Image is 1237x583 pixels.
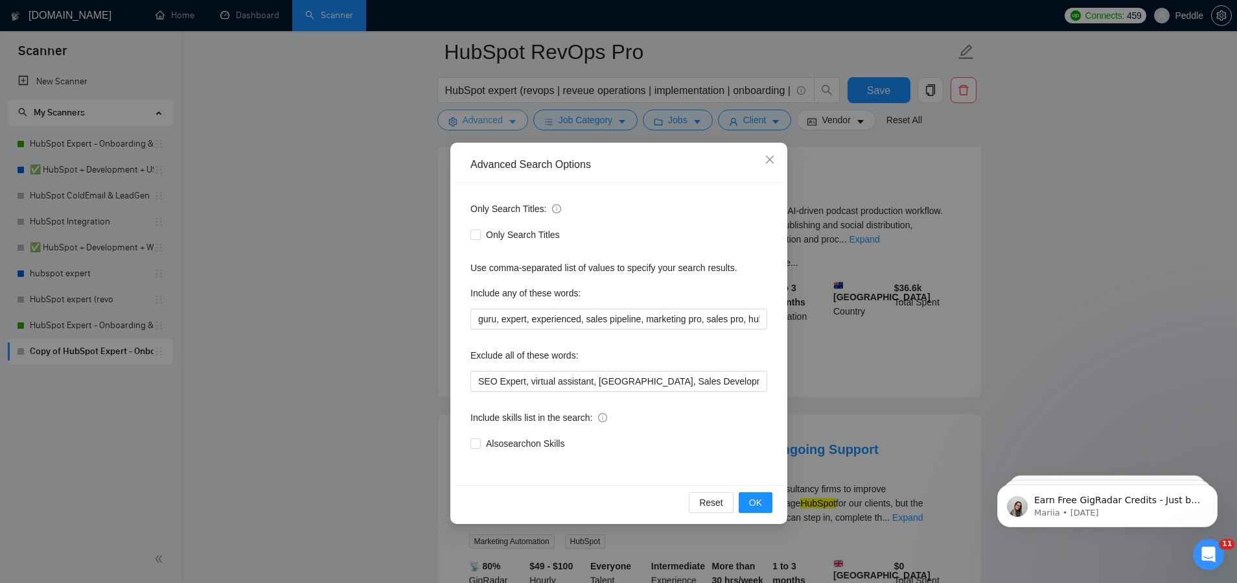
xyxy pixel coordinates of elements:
[552,204,561,213] span: info-circle
[481,436,570,451] span: Also search on Skills
[752,143,787,178] button: Close
[470,158,767,172] div: Advanced Search Options
[470,283,581,303] label: Include any of these words:
[470,345,579,366] label: Exclude all of these words:
[748,495,761,510] span: OK
[481,228,565,242] span: Only Search Titles
[470,202,561,216] span: Only Search Titles:
[598,413,607,422] span: info-circle
[470,261,767,275] div: Use comma-separated list of values to specify your search results.
[738,492,772,513] button: OK
[765,154,775,165] span: close
[699,495,723,510] span: Reset
[1193,539,1224,570] iframe: Intercom live chat
[470,410,607,425] span: Include skills list in the search:
[1220,539,1234,549] span: 11
[689,492,734,513] button: Reset
[978,457,1237,548] iframe: Intercom notifications message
